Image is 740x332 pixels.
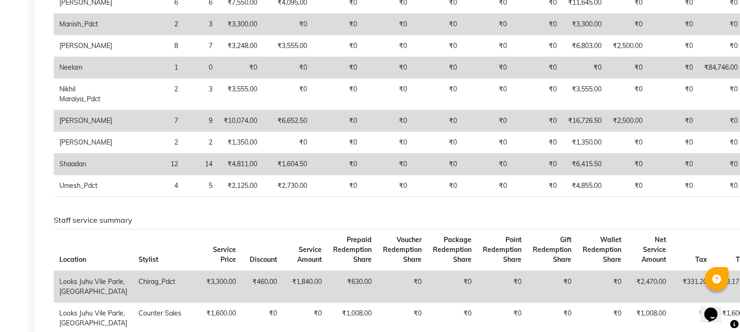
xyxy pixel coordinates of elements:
td: ₹0 [313,132,363,154]
td: ₹630.00 [327,271,377,303]
td: ₹0 [463,57,512,79]
td: ₹0 [363,175,413,197]
td: ₹0 [512,110,562,132]
td: ₹0 [263,79,313,110]
td: ₹0 [263,14,313,35]
td: ₹0 [512,175,562,197]
td: ₹0 [413,57,463,79]
td: ₹6,415.50 [562,154,607,175]
td: 8 [118,35,184,57]
td: ₹0 [648,110,699,132]
td: ₹0 [463,79,512,110]
td: ₹3,300.00 [218,14,263,35]
td: ₹0 [607,175,648,197]
td: ₹0 [313,175,363,197]
td: 1 [118,57,184,79]
td: ₹1,350.00 [562,132,607,154]
td: ₹0 [512,154,562,175]
td: 7 [184,35,218,57]
td: ₹4,855.00 [562,175,607,197]
td: ₹0 [512,57,562,79]
td: ₹0 [313,57,363,79]
td: ₹0 [377,271,427,303]
td: ₹0 [427,271,477,303]
td: ₹2,470.00 [627,271,672,303]
td: ₹0 [413,79,463,110]
td: ₹0 [512,79,562,110]
td: 7 [118,110,184,132]
td: Neelam [54,57,118,79]
td: ₹0 [648,154,699,175]
td: ₹0 [562,57,607,79]
td: ₹0 [648,57,699,79]
td: ₹0 [413,110,463,132]
iframe: chat widget [700,294,731,323]
td: ₹0 [263,57,313,79]
td: ₹0 [218,57,263,79]
td: ₹0 [313,110,363,132]
td: ₹0 [413,14,463,35]
td: ₹0 [648,35,699,57]
td: ₹0 [512,14,562,35]
td: 14 [184,154,218,175]
td: ₹0 [463,14,512,35]
td: ₹0 [527,271,577,303]
span: Prepaid Redemption Share [333,235,372,264]
td: ₹3,555.00 [263,35,313,57]
span: Location [59,255,86,264]
td: ₹0 [463,132,512,154]
td: ₹460.00 [242,271,283,303]
td: 3 [184,79,218,110]
span: Net Service Amount [642,235,666,264]
td: ₹3,555.00 [562,79,607,110]
span: Service Amount [297,245,322,264]
td: ₹0 [512,132,562,154]
td: ₹0 [648,14,699,35]
td: ₹1,604.50 [263,154,313,175]
span: Tax [695,255,707,264]
td: 12 [118,154,184,175]
td: ₹0 [477,271,527,303]
td: ₹331.20 [672,271,713,303]
td: ₹0 [263,132,313,154]
td: ₹1,350.00 [218,132,263,154]
td: Manish_Pdct [54,14,118,35]
td: [PERSON_NAME] [54,132,118,154]
td: ₹0 [363,132,413,154]
span: Gift Redemption Share [533,235,571,264]
td: 2 [118,14,184,35]
td: ₹0 [363,14,413,35]
span: Voucher Redemption Share [383,235,422,264]
td: 2 [184,132,218,154]
td: ₹0 [363,154,413,175]
td: ₹0 [413,175,463,197]
td: ₹0 [648,79,699,110]
span: Discount [250,255,277,264]
td: ₹3,555.00 [218,79,263,110]
h6: Staff service summary [54,216,720,225]
td: ₹2,500.00 [607,35,648,57]
td: ₹6,652.50 [263,110,313,132]
td: ₹0 [413,132,463,154]
td: ₹0 [463,35,512,57]
td: ₹0 [512,35,562,57]
td: [PERSON_NAME] [54,35,118,57]
td: ₹0 [463,154,512,175]
td: ₹0 [607,14,648,35]
td: ₹3,300.00 [197,271,242,303]
td: ₹10,074.00 [218,110,263,132]
td: 0 [184,57,218,79]
td: ₹0 [313,79,363,110]
td: ₹0 [313,35,363,57]
td: ₹0 [648,175,699,197]
td: ₹0 [463,175,512,197]
span: Service Price [213,245,236,264]
td: ₹0 [413,154,463,175]
span: Package Redemption Share [433,235,472,264]
td: 4 [118,175,184,197]
td: ₹1,840.00 [283,271,327,303]
td: ₹2,125.00 [218,175,263,197]
td: ₹3,248.00 [218,35,263,57]
td: ₹0 [363,79,413,110]
td: Shaadan [54,154,118,175]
